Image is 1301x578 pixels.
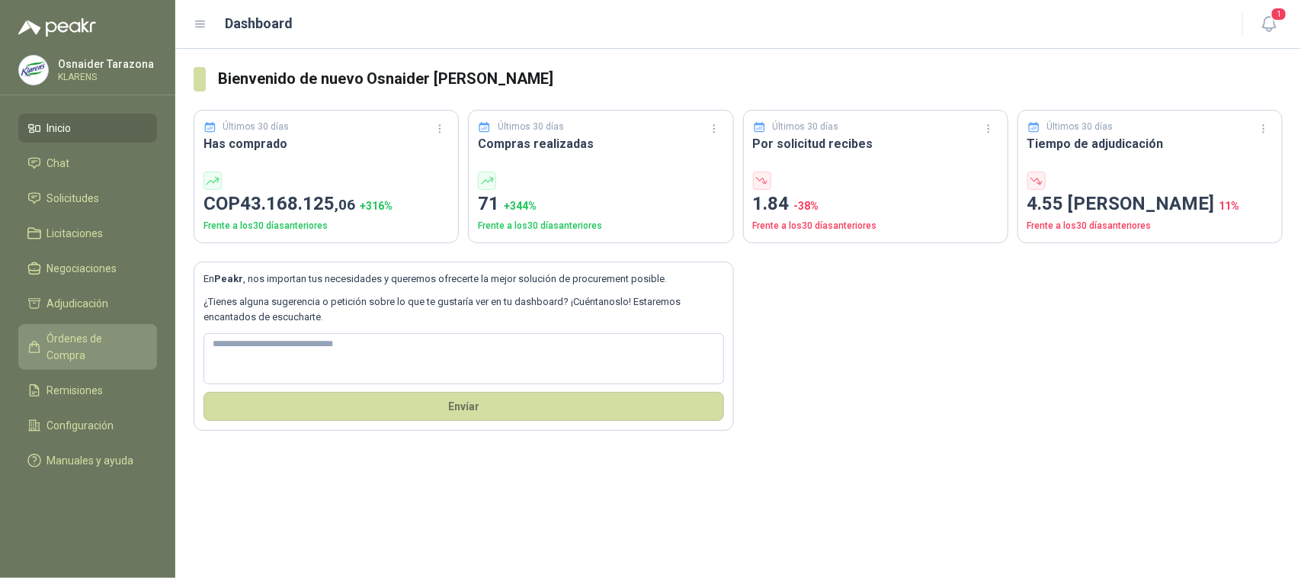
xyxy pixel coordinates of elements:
a: Remisiones [18,376,157,405]
b: Peakr [214,273,243,284]
p: Últimos 30 días [498,120,564,134]
p: Frente a los 30 días anteriores [478,219,723,233]
a: Licitaciones [18,219,157,248]
a: Solicitudes [18,184,157,213]
a: Negociaciones [18,254,157,283]
p: Últimos 30 días [772,120,838,134]
span: Órdenes de Compra [47,330,143,364]
p: COP [203,190,449,219]
h3: Bienvenido de nuevo Osnaider [PERSON_NAME] [218,67,1283,91]
button: 1 [1255,11,1283,38]
span: Licitaciones [47,225,104,242]
p: Últimos 30 días [1046,120,1113,134]
p: 1.84 [753,190,998,219]
span: + 344 % [504,200,537,212]
span: 11 % [1219,200,1240,212]
span: Solicitudes [47,190,100,207]
h3: Has comprado [203,134,449,153]
p: Osnaider Tarazona [58,59,154,69]
a: Adjudicación [18,289,157,318]
span: Chat [47,155,70,172]
span: Inicio [47,120,72,136]
span: ,06 [335,196,355,214]
p: Frente a los 30 días anteriores [203,219,449,233]
img: Company Logo [19,56,48,85]
h3: Tiempo de adjudicación [1027,134,1273,153]
span: Negociaciones [47,260,117,277]
p: Frente a los 30 días anteriores [753,219,998,233]
button: Envíar [203,392,724,421]
a: Inicio [18,114,157,143]
h1: Dashboard [226,13,293,34]
p: ¿Tienes alguna sugerencia o petición sobre lo que te gustaría ver en tu dashboard? ¡Cuéntanoslo! ... [203,294,724,326]
p: En , nos importan tus necesidades y queremos ofrecerte la mejor solución de procurement posible. [203,271,724,287]
h3: Por solicitud recibes [753,134,998,153]
p: Últimos 30 días [223,120,290,134]
span: + 316 % [360,200,393,212]
span: 43.168.125 [240,193,355,214]
a: Manuales y ayuda [18,446,157,475]
p: KLARENS [58,72,154,82]
img: Logo peakr [18,18,96,37]
span: Configuración [47,417,114,434]
a: Chat [18,149,157,178]
span: Manuales y ayuda [47,452,134,469]
a: Órdenes de Compra [18,324,157,370]
span: -38 % [794,200,819,212]
p: 71 [478,190,723,219]
span: Remisiones [47,382,104,399]
a: Configuración [18,411,157,440]
span: 1 [1271,7,1287,21]
p: 4.55 [PERSON_NAME] [1027,190,1273,219]
span: Adjudicación [47,295,109,312]
p: Frente a los 30 días anteriores [1027,219,1273,233]
h3: Compras realizadas [478,134,723,153]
